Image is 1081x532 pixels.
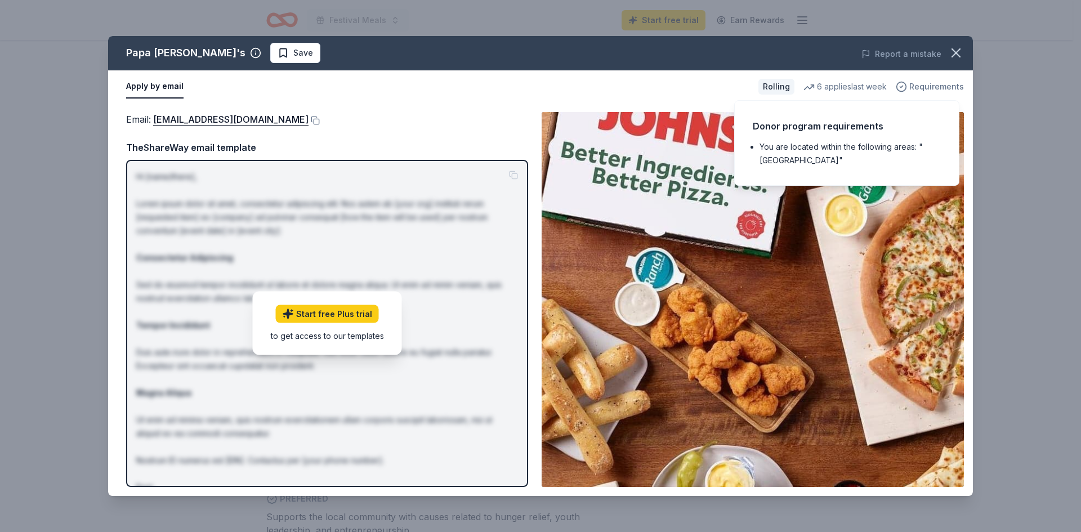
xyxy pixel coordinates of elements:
button: Apply by email [126,75,184,99]
li: You are located within the following areas: "[GEOGRAPHIC_DATA]" [760,140,941,167]
button: Report a mistake [861,47,941,61]
button: Requirements [896,80,964,93]
p: Hi [name/there], Lorem ipsum dolor sit amet, consectetur adipiscing elit. Nos autem ab [your org]... [136,170,518,508]
div: TheShareWay email template [126,140,528,155]
div: to get access to our templates [271,330,384,342]
a: [EMAIL_ADDRESS][DOMAIN_NAME] [153,112,309,127]
span: Email : [126,114,309,125]
div: Rolling [758,79,794,95]
img: Image for Papa John's [542,112,964,487]
span: Requirements [909,80,964,93]
a: Start free Plus trial [276,305,379,323]
span: Save [293,46,313,60]
strong: Magna Aliqua [136,388,191,397]
div: Papa [PERSON_NAME]'s [126,44,245,62]
div: Donor program requirements [753,119,941,133]
strong: Tempor Incididunt [136,320,210,330]
button: Save [270,43,320,63]
div: 6 applies last week [803,80,887,93]
strong: Consectetur Adipiscing [136,253,233,262]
